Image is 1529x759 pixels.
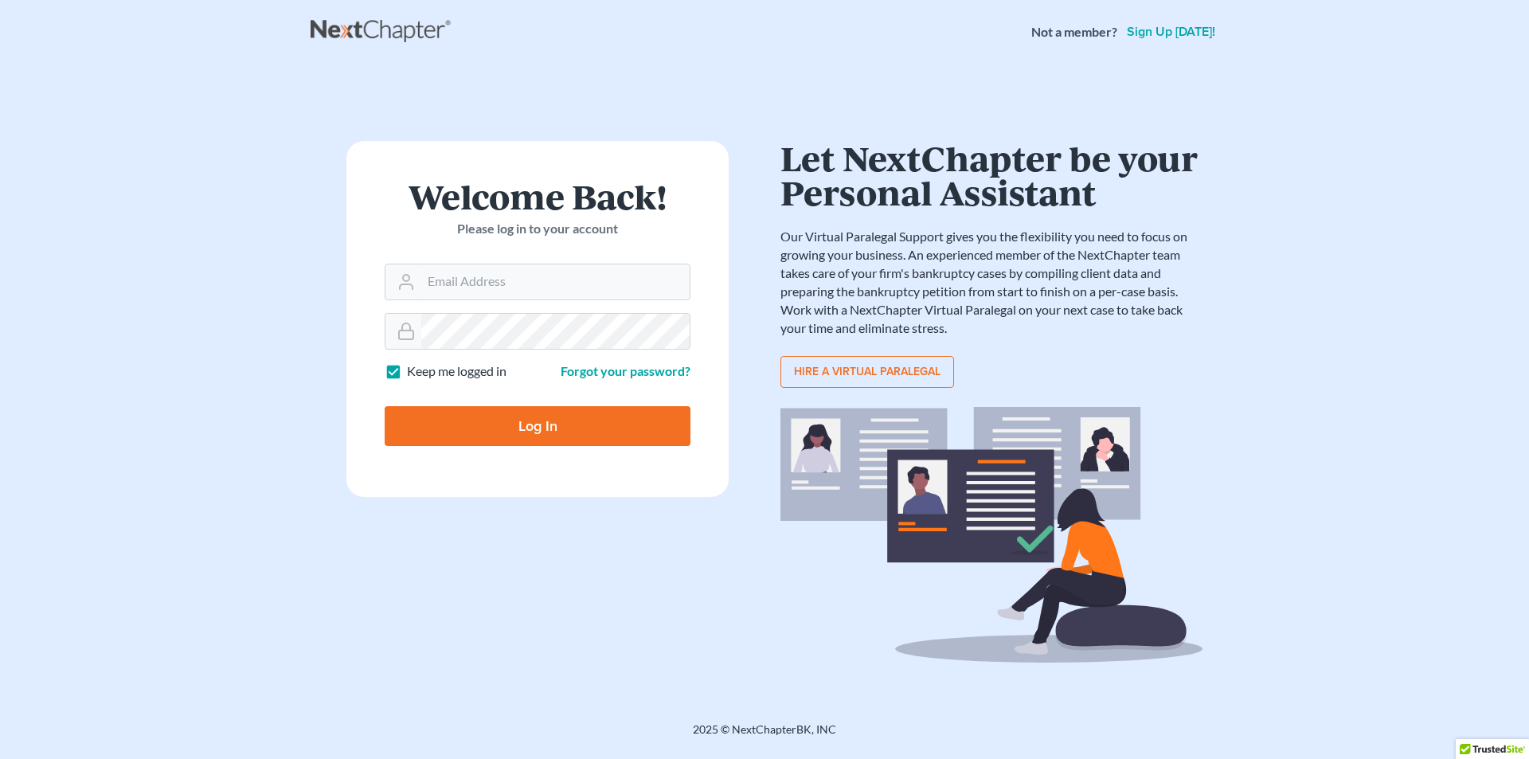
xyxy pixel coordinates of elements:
input: Email Address [421,264,690,299]
img: virtual_paralegal_bg-b12c8cf30858a2b2c02ea913d52db5c468ecc422855d04272ea22d19010d70dc.svg [780,407,1202,663]
a: Forgot your password? [561,363,690,378]
h1: Welcome Back! [385,179,690,213]
strong: Not a member? [1031,23,1117,41]
input: Log In [385,406,690,446]
label: Keep me logged in [407,362,506,381]
h1: Let NextChapter be your Personal Assistant [780,141,1202,209]
div: 2025 © NextChapterBK, INC [311,722,1218,750]
a: Sign up [DATE]! [1124,25,1218,38]
p: Please log in to your account [385,220,690,238]
p: Our Virtual Paralegal Support gives you the flexibility you need to focus on growing your busines... [780,228,1202,337]
a: Hire a virtual paralegal [780,356,954,388]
